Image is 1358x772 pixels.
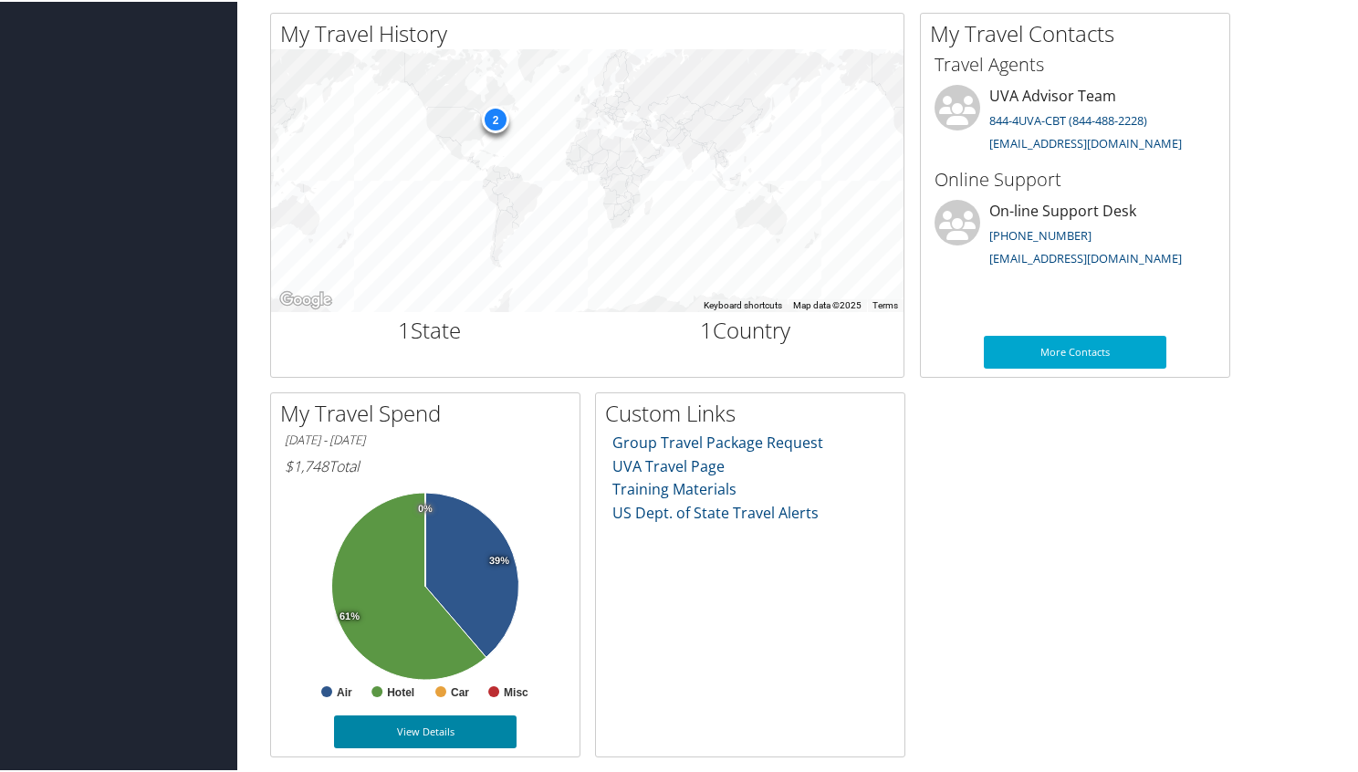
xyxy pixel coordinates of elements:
[872,298,898,308] a: Terms (opens in new tab)
[280,16,904,47] h2: My Travel History
[989,110,1147,127] a: 844-4UVA-CBT (844-488-2228)
[398,313,411,343] span: 1
[935,165,1216,191] h3: Online Support
[285,430,566,447] h6: [DATE] - [DATE]
[612,431,823,451] a: Group Travel Package Request
[612,477,736,497] a: Training Materials
[989,225,1092,242] a: [PHONE_NUMBER]
[285,313,574,344] h2: State
[989,133,1182,150] a: [EMAIL_ADDRESS][DOMAIN_NAME]
[276,287,336,310] img: Google
[280,396,580,427] h2: My Travel Spend
[285,454,566,475] h6: Total
[612,501,819,521] a: US Dept. of State Travel Alerts
[601,313,891,344] h2: Country
[930,16,1229,47] h2: My Travel Contacts
[925,83,1225,158] li: UVA Advisor Team
[489,554,509,565] tspan: 39%
[504,684,528,697] text: Misc
[451,684,469,697] text: Car
[984,334,1166,367] a: More Contacts
[387,684,414,697] text: Hotel
[605,396,904,427] h2: Custom Links
[276,287,336,310] a: Open this area in Google Maps (opens a new window)
[700,313,713,343] span: 1
[793,298,862,308] span: Map data ©2025
[339,610,360,621] tspan: 61%
[337,684,352,697] text: Air
[334,714,517,746] a: View Details
[612,454,725,475] a: UVA Travel Page
[935,50,1216,76] h3: Travel Agents
[418,502,433,513] tspan: 0%
[989,248,1182,265] a: [EMAIL_ADDRESS][DOMAIN_NAME]
[925,198,1225,273] li: On-line Support Desk
[704,297,782,310] button: Keyboard shortcuts
[482,104,509,131] div: 2
[285,454,329,475] span: $1,748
